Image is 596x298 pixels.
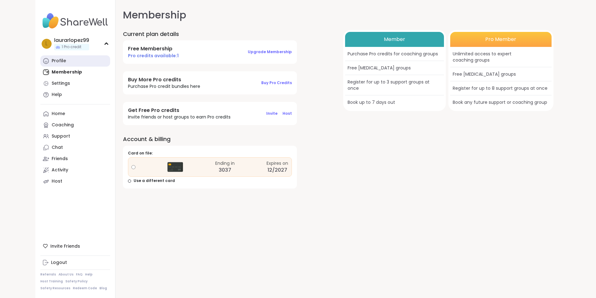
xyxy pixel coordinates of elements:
[40,240,110,252] div: Invite Friends
[40,272,56,277] a: Referrals
[128,53,179,59] span: Pro credits available: 1
[267,160,288,166] div: Expires on
[52,178,62,184] div: Host
[215,160,235,166] div: Ending in
[52,111,65,117] div: Home
[345,47,444,61] div: Purchase Pro credits for coaching groups
[128,45,179,52] h4: Free Membership
[52,167,68,173] div: Activity
[345,75,444,95] div: Register for up to 3 support groups at once
[134,178,175,184] span: Use a different card
[128,76,200,83] h4: Buy More Pro credits
[40,164,110,176] a: Activity
[345,61,444,75] div: Free [MEDICAL_DATA] groups
[40,153,110,164] a: Friends
[123,8,553,23] h1: Membership
[40,119,110,131] a: Coaching
[85,272,93,277] a: Help
[261,80,292,85] span: Buy Pro Credits
[40,108,110,119] a: Home
[266,107,278,120] button: Invite
[40,78,110,89] a: Settings
[128,107,231,114] h4: Get Free Pro credits
[267,166,287,174] div: 12/2027
[128,114,231,120] span: Invite friends or host groups to earn Pro credits
[40,286,70,290] a: Safety Resources
[283,111,292,116] span: Host
[76,272,83,277] a: FAQ
[128,83,200,89] span: Purchase Pro credit bundles here
[45,40,48,48] span: l
[40,131,110,142] a: Support
[450,95,552,109] div: Book any future support or coaching group
[248,45,292,58] button: Upgrade Membership
[450,32,552,47] div: Pro Member
[73,286,97,290] a: Redeem Code
[99,286,107,290] a: Blog
[261,76,292,89] button: Buy Pro Credits
[40,10,110,32] img: ShareWell Nav Logo
[52,58,66,64] div: Profile
[219,166,231,174] div: 3037
[345,32,444,47] div: Member
[123,135,333,143] h2: Account & billing
[450,67,552,81] div: Free [MEDICAL_DATA] groups
[59,272,74,277] a: About Us
[283,107,292,120] button: Host
[62,44,81,50] span: 1 Pro credit
[123,30,333,38] h2: Current plan details
[65,279,88,284] a: Safety Policy
[40,279,63,284] a: Host Training
[40,55,110,67] a: Profile
[52,133,70,139] div: Support
[52,122,74,128] div: Coaching
[128,151,292,156] div: Card on file:
[40,142,110,153] a: Chat
[345,95,444,109] div: Book up to 7 days out
[51,260,67,266] div: Logout
[54,37,89,44] div: laurarlopez99
[52,80,70,87] div: Settings
[52,156,68,162] div: Friends
[52,92,62,98] div: Help
[450,81,552,95] div: Register for up to 8 support groups at once
[248,49,292,54] span: Upgrade Membership
[40,257,110,268] a: Logout
[450,47,552,67] div: Unlimited access to expert coaching groups
[40,176,110,187] a: Host
[266,111,278,116] span: Invite
[52,144,63,151] div: Chat
[167,159,183,175] img: Credit Card
[40,89,110,100] a: Help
